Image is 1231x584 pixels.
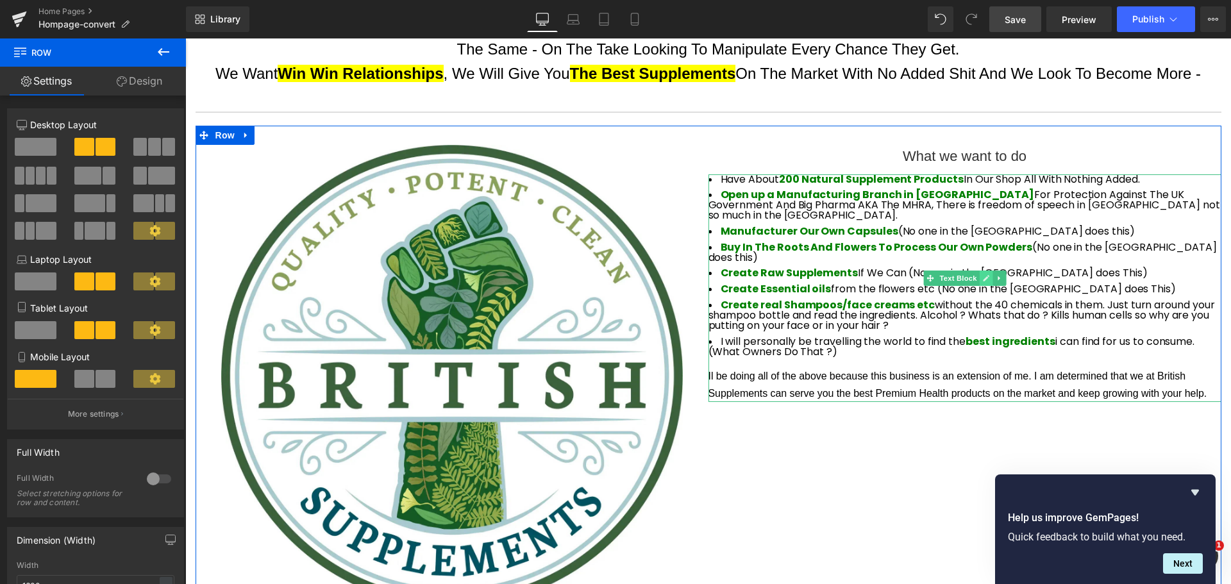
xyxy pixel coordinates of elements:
[535,227,673,242] span: Create Raw Supplements
[1005,13,1026,26] span: Save
[13,38,141,67] span: Row
[535,185,713,200] span: Manufacturer Our Own Capsules
[780,296,870,310] span: best ingredients
[1046,6,1112,32] a: Preview
[38,6,186,17] a: Home Pages
[523,201,1032,226] span: (No one in the [GEOGRAPHIC_DATA] does this)
[1187,485,1203,500] button: Hide survey
[523,296,1010,321] span: I will personally be travelling the world to find the i can find for us to consume. (What Owners ...
[1214,540,1224,551] span: 1
[535,133,955,148] span: Have About In Our Shop All With Nothing Added.
[53,87,69,106] a: Expand / Collapse
[385,26,551,44] span: The Best Supplements
[1062,13,1096,26] span: Preview
[92,26,258,44] span: Win Win Relationships
[93,67,186,96] a: Design
[523,332,1022,360] span: Il be doing all of the above because this business is an extension of me. I am determined that we...
[1008,485,1203,574] div: Help us improve GemPages!
[1008,531,1203,543] p: Quick feedback to build what you need.
[27,87,53,106] span: Row
[959,6,984,32] button: Redo
[527,6,558,32] a: Desktop
[30,26,1016,44] span: We Want , We Will Give You On The Market With No Added Shit And We Look To Become More -
[535,243,991,258] span: from the flowers etc (No one in the [GEOGRAPHIC_DATA] does This)
[17,253,174,266] p: Laptop Layout
[807,232,821,247] a: Expand / Collapse
[535,227,962,242] span: If We Can (No one in the [GEOGRAPHIC_DATA] does This)
[535,149,850,163] span: Open up a Manufacturing Branch in [GEOGRAPHIC_DATA]
[17,350,174,363] p: Mobile Layout
[1200,6,1226,32] button: More
[1008,510,1203,526] h2: Help us improve GemPages!
[558,6,589,32] a: Laptop
[8,399,183,429] button: More settings
[68,408,119,420] p: More settings
[1117,6,1195,32] button: Publish
[523,106,1036,129] h3: What we want to do
[589,6,619,32] a: Tablet
[594,133,778,148] span: 200 Natural Supplement Products
[17,118,174,131] p: Desktop Layout
[17,473,134,487] div: Full Width
[535,185,950,200] span: (No one in the [GEOGRAPHIC_DATA] does this)
[38,19,115,29] span: Hompage-convert
[523,259,1030,294] span: without the 40 chemicals in them. Just turn around your shampoo bottle and read the ingredients. ...
[619,6,650,32] a: Mobile
[17,528,96,546] div: Dimension (Width)
[210,13,240,25] span: Library
[1163,553,1203,574] button: Next question
[17,561,174,570] div: Width
[523,149,1035,184] span: For Protection Against The UK Government And Big Pharma AKA The MHRA, There is freedom of speech ...
[17,301,174,315] p: Tablet Layout
[535,259,750,274] span: Create real Shampoos/face creams etc
[751,232,794,247] span: Text Block
[535,201,847,216] span: Buy In The Roots And Flowers To Process Our Own Powders
[17,489,132,507] div: Select stretching options for row and content.
[17,440,60,458] div: Full Width
[186,6,249,32] a: New Library
[928,6,953,32] button: Undo
[1132,14,1164,24] span: Publish
[535,243,646,258] span: Create Essential oils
